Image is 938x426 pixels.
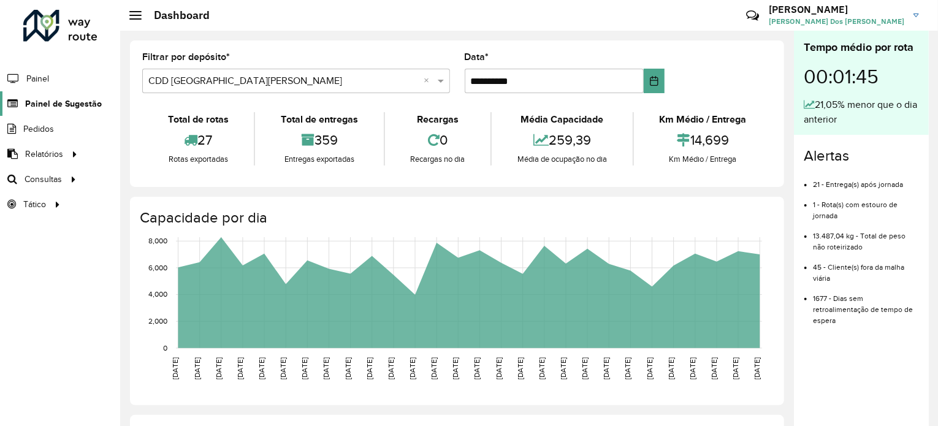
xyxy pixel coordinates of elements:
text: [DATE] [710,357,718,379]
text: [DATE] [215,357,223,379]
div: Km Médio / Entrega [637,153,769,165]
text: [DATE] [300,357,308,379]
text: [DATE] [257,357,265,379]
text: [DATE] [236,357,244,379]
text: 6,000 [148,264,167,272]
text: [DATE] [430,357,438,379]
span: Painel [26,72,49,85]
text: [DATE] [559,357,567,379]
div: Recargas [388,112,487,127]
text: [DATE] [667,357,675,379]
div: Média Capacidade [495,112,629,127]
div: 27 [145,127,251,153]
text: 0 [163,344,167,352]
span: Painel de Sugestão [25,97,102,110]
div: Total de entregas [258,112,380,127]
div: 359 [258,127,380,153]
span: Relatórios [25,148,63,161]
li: 21 - Entrega(s) após jornada [813,170,919,190]
text: [DATE] [753,357,761,379]
li: 1 - Rota(s) com estouro de jornada [813,190,919,221]
h4: Alertas [804,147,919,165]
text: [DATE] [322,357,330,379]
text: [DATE] [516,357,524,379]
text: [DATE] [279,357,287,379]
div: Tempo médio por rota [804,39,919,56]
span: Tático [23,198,46,211]
text: [DATE] [538,357,546,379]
span: Clear all [424,74,435,88]
div: 259,39 [495,127,629,153]
div: Entregas exportadas [258,153,380,165]
span: Pedidos [23,123,54,135]
div: Recargas no dia [388,153,487,165]
text: 4,000 [148,291,167,299]
text: [DATE] [365,357,373,379]
div: Rotas exportadas [145,153,251,165]
div: Média de ocupação no dia [495,153,629,165]
h4: Capacidade por dia [140,209,772,227]
span: Consultas [25,173,62,186]
text: [DATE] [172,357,180,379]
h2: Dashboard [142,9,210,22]
div: 14,699 [637,127,769,153]
text: [DATE] [624,357,632,379]
div: 0 [388,127,487,153]
text: [DATE] [581,357,589,379]
div: 21,05% menor que o dia anterior [804,97,919,127]
li: 13.487,04 kg - Total de peso não roteirizado [813,221,919,253]
button: Choose Date [644,69,665,93]
div: 00:01:45 [804,56,919,97]
label: Data [465,50,489,64]
label: Filtrar por depósito [142,50,230,64]
text: [DATE] [688,357,696,379]
text: [DATE] [495,357,503,379]
text: [DATE] [731,357,739,379]
text: [DATE] [387,357,395,379]
text: [DATE] [193,357,201,379]
a: Contato Rápido [739,2,766,29]
div: Km Médio / Entrega [637,112,769,127]
span: [PERSON_NAME] Dos [PERSON_NAME] [769,16,904,27]
text: 2,000 [148,317,167,325]
text: [DATE] [408,357,416,379]
text: [DATE] [602,357,610,379]
text: [DATE] [646,357,654,379]
text: [DATE] [473,357,481,379]
h3: [PERSON_NAME] [769,4,904,15]
text: [DATE] [344,357,352,379]
div: Total de rotas [145,112,251,127]
text: 8,000 [148,237,167,245]
li: 45 - Cliente(s) fora da malha viária [813,253,919,284]
li: 1677 - Dias sem retroalimentação de tempo de espera [813,284,919,326]
text: [DATE] [451,357,459,379]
